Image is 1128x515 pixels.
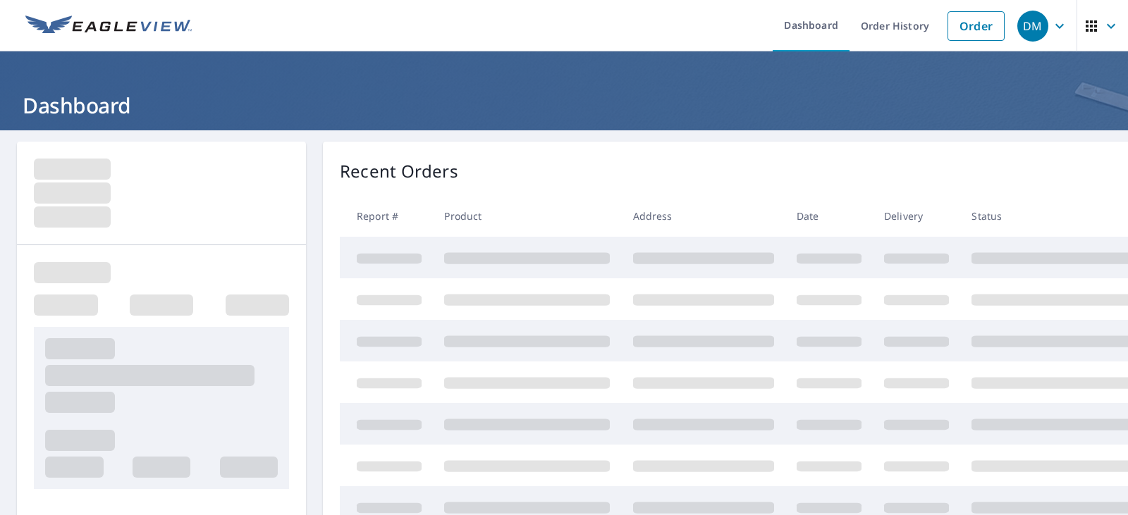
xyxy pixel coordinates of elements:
p: Recent Orders [340,159,458,184]
h1: Dashboard [17,91,1111,120]
a: Order [948,11,1005,41]
th: Date [785,195,873,237]
img: EV Logo [25,15,192,37]
div: DM [1017,11,1048,42]
th: Product [433,195,621,237]
th: Delivery [873,195,960,237]
th: Report # [340,195,433,237]
th: Address [622,195,785,237]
